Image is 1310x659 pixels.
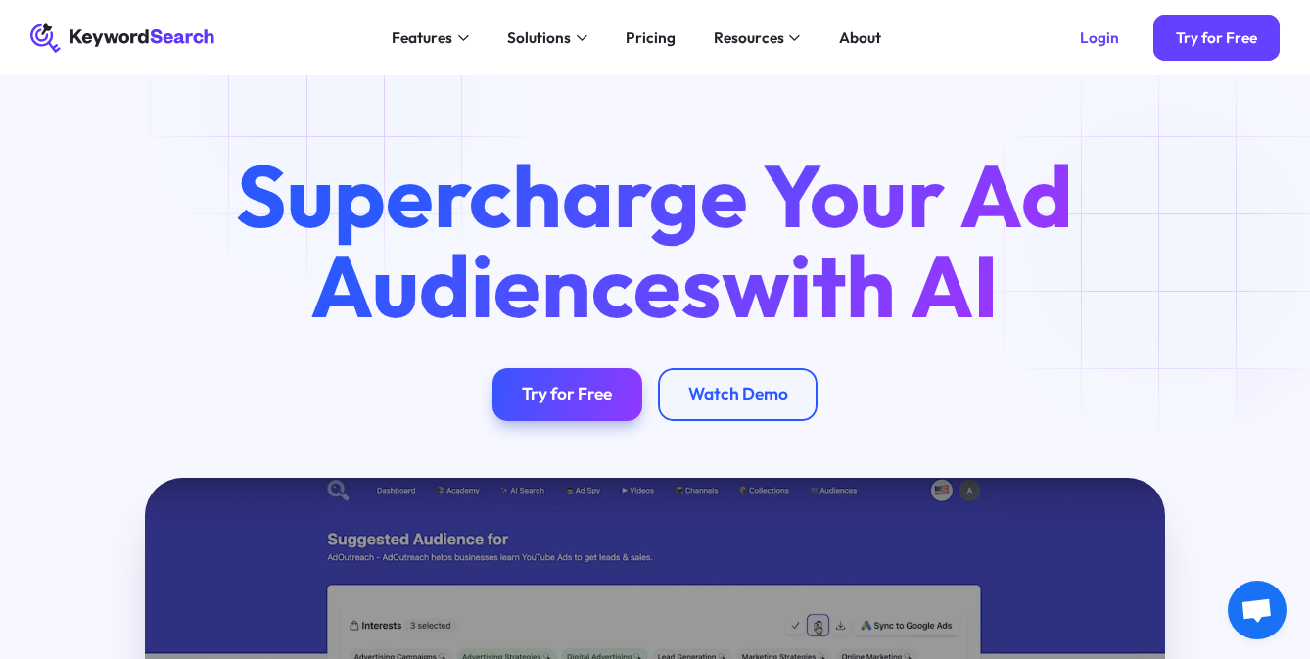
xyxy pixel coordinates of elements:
[1228,581,1287,639] a: Open chat
[839,26,881,49] div: About
[722,230,999,340] span: with AI
[615,23,687,53] a: Pricing
[688,384,788,405] div: Watch Demo
[202,151,1108,330] h1: Supercharge Your Ad Audiences
[827,23,892,53] a: About
[626,26,676,49] div: Pricing
[714,26,784,49] div: Resources
[1057,15,1142,60] a: Login
[1176,28,1257,47] div: Try for Free
[492,368,643,421] a: Try for Free
[507,26,571,49] div: Solutions
[522,384,612,405] div: Try for Free
[1080,28,1119,47] div: Login
[1153,15,1280,60] a: Try for Free
[392,26,452,49] div: Features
